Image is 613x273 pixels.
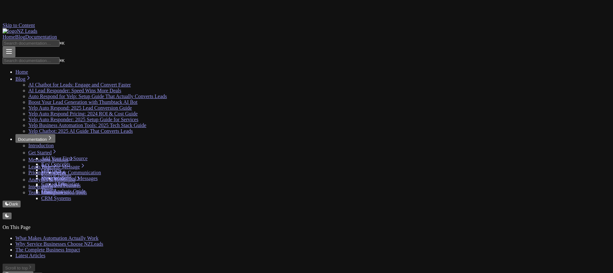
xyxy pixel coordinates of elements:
[28,150,57,155] a: Get Started
[41,164,86,169] a: Welcome Message
[3,28,610,34] a: Home page
[3,28,17,34] img: logo
[15,253,45,258] a: Latest Articles
[41,196,71,201] a: CRM Systems
[3,34,15,40] a: Home
[15,34,25,40] a: Blog
[3,40,60,47] input: Search documentation…
[60,58,62,63] span: ⌘
[28,88,121,93] a: AI Lead Responder: Speed Wins More Deals
[28,123,146,128] a: Yelp Business Automation Tools: 2025 Tech Stack Guide
[3,264,35,271] button: Scroll to top
[28,177,81,182] a: Analytics & Reporting
[15,247,80,252] a: The Complete Business Impact
[28,157,74,162] a: Messaging Settings
[60,41,62,46] span: ⌘
[3,23,35,28] a: Skip to Content
[15,235,98,241] a: What Makes Automation Actually Work
[15,69,28,75] a: Home
[28,143,54,148] a: Introduction
[41,183,81,188] a: Advanced Features
[28,111,138,116] a: Yelp Auto Respond Pricing: 2024 ROI & Cost Guide
[28,190,68,195] a: Team Management
[28,99,137,105] a: Boost Your Lead Generation with Thumbtack AI Bot
[28,117,138,122] a: Yelp Auto Responder: 2025 Setup Guide for Services
[3,47,15,57] button: Menu
[25,34,57,40] a: Documentation
[3,224,610,271] nav: table of contents
[3,224,610,230] p: On This Page
[28,94,167,99] a: Auto Respond for Yelp: Setup Guide That Actually Converts Leads
[3,201,21,207] button: Dark
[41,188,86,194] a: Chart Analysis Guide
[28,82,131,87] a: AI Chatbot for Leads: Engage and Convert Faster
[15,76,31,82] a: Blog
[28,105,132,111] a: Yelp Auto Respond: 2025 Lead Conversion Guide
[15,241,103,247] a: Why Service Businesses Choose NZLeads
[60,58,65,63] kbd: K
[54,176,98,181] a: Predefined Messages
[17,28,37,34] span: NZ Leads
[3,57,60,64] input: Search documentation…
[28,128,133,134] a: Yelp Chatbot: 2025 AI Guide That Converts Leads
[60,41,65,46] kbd: K
[3,213,12,219] button: Change theme
[28,164,58,169] a: Leads Page
[28,184,59,189] a: Integrations
[15,134,55,143] button: Documentation
[28,170,43,175] a: Pricing
[41,170,101,175] a: Messages & Communication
